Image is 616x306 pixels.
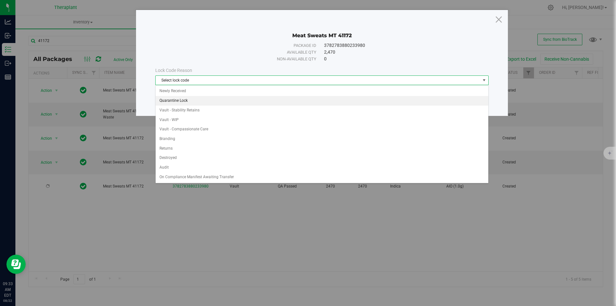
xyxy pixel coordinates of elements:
[170,56,316,62] div: Non-available qty
[156,163,488,172] li: Audit
[324,56,474,62] div: 0
[170,42,316,49] div: Package ID
[480,76,488,85] span: select
[156,86,488,96] li: Newly Received
[156,76,480,85] span: Select lock code
[156,134,488,144] li: Branding
[156,115,488,125] li: Vault - WIP
[155,23,489,39] div: Meat Sweats MT 41172
[155,68,192,73] span: Lock Code Reason
[156,125,488,134] li: Vault - Compassionate Care
[6,255,26,274] iframe: Resource center
[156,96,488,106] li: Quarantine Lock
[156,153,488,163] li: Destroyed
[324,49,474,56] div: 2,470
[156,106,488,115] li: Vault - Stability Retains
[156,172,488,182] li: On Compliance Manifest Awaiting Transfer
[170,49,316,56] div: Available qty
[156,144,488,153] li: Returns
[324,42,474,49] div: 3782783880233980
